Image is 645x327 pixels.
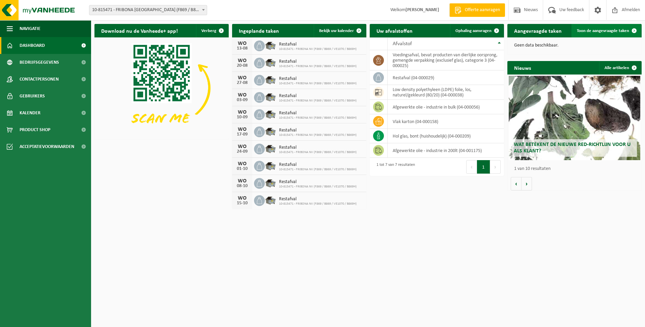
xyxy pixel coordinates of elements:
[279,145,357,150] span: Restafval
[235,149,249,154] div: 24-09
[235,127,249,132] div: WO
[20,138,74,155] span: Acceptatievoorwaarden
[279,168,357,172] span: 10-815471 - FRIBONA NV (F869 / B869 / VE1070 / B869H)
[89,5,207,15] span: 10-815471 - FRIBONA NV (F869 / B869 / VE1070 / B869H) - OOSTKAMP
[279,47,357,51] span: 10-815471 - FRIBONA NV (F869 / B869 / VE1070 / B869H)
[388,129,504,143] td: hol glas, bont (huishoudelijk) (04-000209)
[265,143,276,154] img: WB-5000-GAL-GY-01
[279,128,357,133] span: Restafval
[477,160,490,174] button: 1
[514,43,635,48] p: Geen data beschikbaar.
[20,20,40,37] span: Navigatie
[235,75,249,81] div: WO
[279,185,357,189] span: 10-815471 - FRIBONA NV (F869 / B869 / VE1070 / B869H)
[265,108,276,120] img: WB-5000-GAL-GY-01
[265,125,276,137] img: WB-5000-GAL-GY-01
[577,29,629,33] span: Toon de aangevraagde taken
[466,160,477,174] button: Previous
[20,105,40,121] span: Kalender
[279,111,357,116] span: Restafval
[94,24,185,37] h2: Download nu de Vanheede+ app!
[235,201,249,206] div: 15-10
[279,59,357,64] span: Restafval
[235,132,249,137] div: 17-09
[235,63,249,68] div: 20-08
[571,24,641,37] a: Toon de aangevraagde taken
[235,196,249,201] div: WO
[463,7,502,13] span: Offerte aanvragen
[373,159,415,174] div: 1 tot 7 van 7 resultaten
[393,41,412,47] span: Afvalstof
[522,177,532,190] button: Volgende
[235,41,249,46] div: WO
[265,57,276,68] img: WB-5000-GAL-GY-01
[455,29,492,33] span: Ophaling aanvragen
[490,160,501,174] button: Next
[235,144,249,149] div: WO
[232,24,286,37] h2: Ingeplande taken
[507,61,538,74] h2: Nieuws
[388,100,504,114] td: afgewerkte olie - industrie in bulk (04-000056)
[509,76,640,160] a: Wat betekent de nieuwe RED-richtlijn voor u als klant?
[514,167,638,171] p: 1 van 10 resultaten
[514,142,630,154] span: Wat betekent de nieuwe RED-richtlijn voor u als klant?
[235,81,249,85] div: 27-08
[279,162,357,168] span: Restafval
[235,110,249,115] div: WO
[279,64,357,68] span: 10-815471 - FRIBONA NV (F869 / B869 / VE1070 / B869H)
[235,115,249,120] div: 10-09
[279,99,357,103] span: 10-815471 - FRIBONA NV (F869 / B869 / VE1070 / B869H)
[196,24,228,37] button: Verberg
[279,202,357,206] span: 10-815471 - FRIBONA NV (F869 / B869 / VE1070 / B869H)
[388,50,504,70] td: voedingsafval, bevat producten van dierlijke oorsprong, gemengde verpakking (exclusief glas), cat...
[450,24,503,37] a: Ophaling aanvragen
[20,37,45,54] span: Dashboard
[279,82,357,86] span: 10-815471 - FRIBONA NV (F869 / B869 / VE1070 / B869H)
[94,37,229,138] img: Download de VHEPlus App
[20,121,50,138] span: Product Shop
[511,177,522,190] button: Vorige
[235,92,249,98] div: WO
[235,161,249,167] div: WO
[370,24,419,37] h2: Uw afvalstoffen
[235,167,249,171] div: 01-10
[279,197,357,202] span: Restafval
[314,24,366,37] a: Bekijk uw kalender
[599,61,641,75] a: Alle artikelen
[388,143,504,158] td: afgewerkte olie - industrie in 200lt (04-001175)
[449,3,505,17] a: Offerte aanvragen
[279,150,357,154] span: 10-815471 - FRIBONA NV (F869 / B869 / VE1070 / B869H)
[279,93,357,99] span: Restafval
[265,177,276,188] img: WB-5000-GAL-GY-01
[507,24,568,37] h2: Aangevraagde taken
[265,160,276,171] img: WB-5000-GAL-GY-01
[20,54,59,71] span: Bedrijfsgegevens
[279,116,357,120] span: 10-815471 - FRIBONA NV (F869 / B869 / VE1070 / B869H)
[235,98,249,102] div: 03-09
[279,76,357,82] span: Restafval
[20,71,59,88] span: Contactpersonen
[279,179,357,185] span: Restafval
[201,29,216,33] span: Verberg
[235,58,249,63] div: WO
[235,178,249,184] div: WO
[319,29,354,33] span: Bekijk uw kalender
[235,46,249,51] div: 13-08
[279,133,357,137] span: 10-815471 - FRIBONA NV (F869 / B869 / VE1070 / B869H)
[405,7,439,12] strong: [PERSON_NAME]
[265,194,276,206] img: WB-5000-GAL-GY-01
[388,114,504,129] td: vlak karton (04-000158)
[265,74,276,85] img: WB-5000-GAL-GY-01
[265,91,276,102] img: WB-5000-GAL-GY-01
[235,184,249,188] div: 08-10
[279,42,357,47] span: Restafval
[388,70,504,85] td: restafval (04-000029)
[388,85,504,100] td: low density polyethyleen (LDPE) folie, los, naturel/gekleurd (80/20) (04-000038)
[265,39,276,51] img: WB-5000-GAL-GY-01
[20,88,45,105] span: Gebruikers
